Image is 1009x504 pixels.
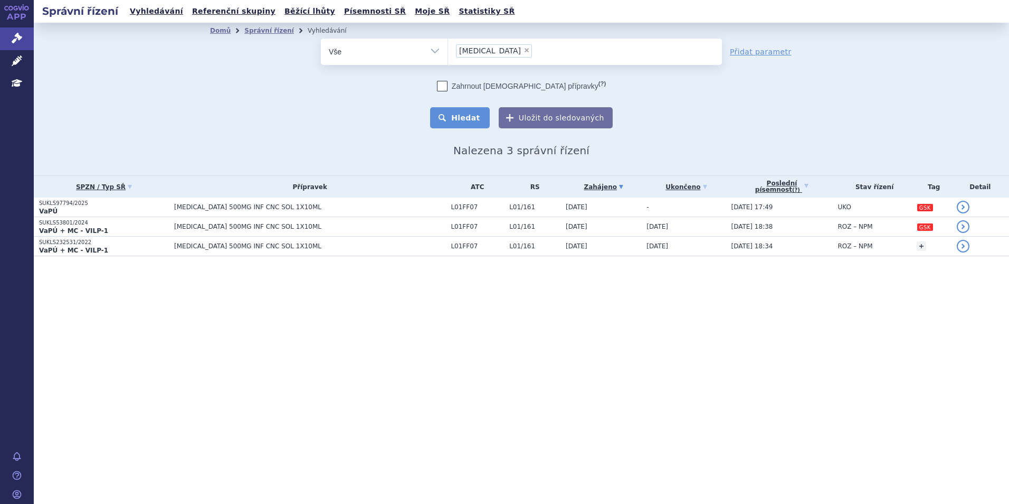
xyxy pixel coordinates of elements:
[174,242,438,250] span: [MEDICAL_DATA] 500MG INF CNC SOL 1X10ML
[566,203,587,211] span: [DATE]
[445,176,504,198] th: ATC
[957,240,969,253] a: detail
[341,4,409,18] a: Písemnosti SŘ
[509,203,560,211] span: L01/161
[453,144,589,157] span: Nalezena 3 správní řízení
[566,180,641,194] a: Zahájeno
[832,176,911,198] th: Stav řízení
[39,239,169,246] p: SUKLS232531/2022
[281,4,338,18] a: Běžící lhůty
[39,208,58,215] strong: VaPÚ
[917,241,926,251] a: +
[127,4,186,18] a: Vyhledávání
[837,223,872,230] span: ROZ – NPM
[646,180,726,194] a: Ukončeno
[731,203,773,211] span: [DATE] 17:49
[451,242,504,250] span: L01FF07
[39,247,108,254] strong: VaPÚ + MC - VILP-1
[39,180,169,194] a: SPZN / Typ SŘ
[951,176,1009,198] th: Detail
[598,80,606,87] abbr: (?)
[523,47,530,53] span: ×
[504,176,560,198] th: RS
[174,223,438,230] span: [MEDICAL_DATA] 500MG INF CNC SOL 1X10ML
[39,219,169,227] p: SUKLS53801/2024
[430,107,490,128] button: Hledat
[646,223,668,230] span: [DATE]
[412,4,453,18] a: Moje SŘ
[437,81,606,91] label: Zahrnout [DEMOGRAPHIC_DATA] přípravky
[957,201,969,213] a: detail
[210,27,231,34] a: Domů
[566,242,587,250] span: [DATE]
[189,4,279,18] a: Referenční skupiny
[646,242,668,250] span: [DATE]
[911,176,951,198] th: Tag
[308,23,360,39] li: Vyhledávání
[730,46,792,57] a: Přidat parametr
[451,203,504,211] span: L01FF07
[451,223,504,230] span: L01FF07
[731,223,773,230] span: [DATE] 18:38
[459,47,521,54] span: [MEDICAL_DATA]
[509,242,560,250] span: L01/161
[509,223,560,230] span: L01/161
[535,44,541,57] input: [MEDICAL_DATA]
[731,242,773,250] span: [DATE] 18:34
[39,200,169,207] p: SUKLS97794/2025
[566,223,587,230] span: [DATE]
[244,27,294,34] a: Správní řízení
[499,107,613,128] button: Uložit do sledovaných
[731,176,832,198] a: Poslednípísemnost(?)
[792,187,800,193] abbr: (?)
[169,176,445,198] th: Přípravek
[646,203,649,211] span: -
[456,44,532,58] li: zejula
[957,220,969,233] a: detail
[174,203,438,211] span: [MEDICAL_DATA] 500MG INF CNC SOL 1X10ML
[837,242,872,250] span: ROZ – NPM
[39,227,108,235] strong: VaPÚ + MC - VILP-1
[837,203,851,211] span: UKO
[34,4,127,18] h2: Správní řízení
[455,4,518,18] a: Statistiky SŘ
